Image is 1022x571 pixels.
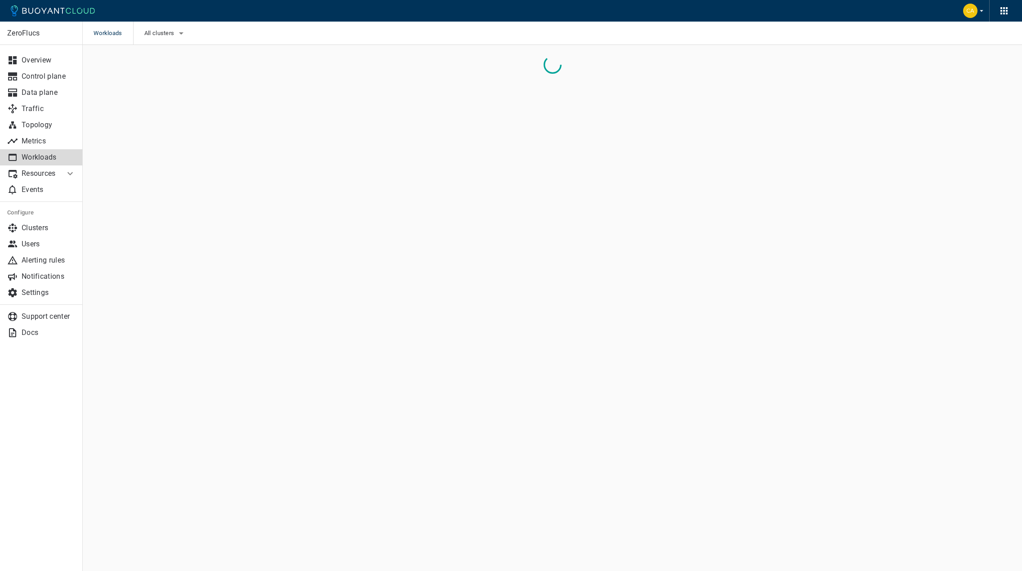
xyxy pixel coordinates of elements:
span: All clusters [144,30,176,37]
p: Resources [22,169,58,178]
p: Overview [22,56,76,65]
p: Docs [22,328,76,337]
p: Data plane [22,88,76,97]
p: Traffic [22,104,76,113]
button: All clusters [144,27,187,40]
p: Support center [22,312,76,321]
img: Carly Christensen [963,4,977,18]
span: Workloads [94,22,133,45]
p: Users [22,240,76,249]
p: Workloads [22,153,76,162]
h5: Configure [7,209,76,216]
p: Topology [22,120,76,129]
p: Alerting rules [22,256,76,265]
p: ZeroFlucs [7,29,75,38]
p: Settings [22,288,76,297]
p: Clusters [22,223,76,232]
p: Events [22,185,76,194]
p: Control plane [22,72,76,81]
p: Notifications [22,272,76,281]
p: Metrics [22,137,76,146]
